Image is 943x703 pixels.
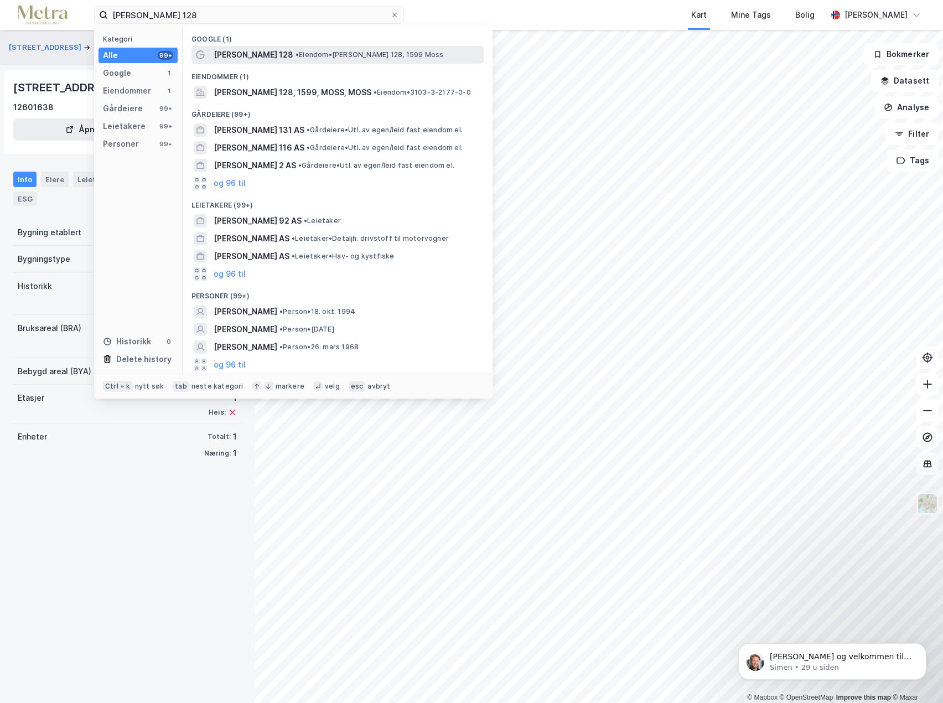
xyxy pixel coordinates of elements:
div: Bolig [795,8,815,22]
button: [STREET_ADDRESS] [9,42,84,53]
button: Datasett [871,70,939,92]
div: Historikk [103,335,151,348]
div: Ctrl + k [103,381,133,392]
span: Gårdeiere • Utl. av egen/leid fast eiendom el. [298,161,454,170]
div: Enheter [18,430,47,443]
div: 12601638 [13,101,54,114]
div: Næring: [204,449,231,458]
div: avbryt [367,382,390,391]
span: [PERSON_NAME] [214,305,277,318]
div: 1 [233,430,237,443]
span: Gårdeiere • Utl. av egen/leid fast eiendom el. [307,126,463,135]
div: Bruksareal (BRA) [18,322,81,335]
span: Eiendom • [PERSON_NAME] 128, 1599 Moss [296,50,443,59]
span: [PERSON_NAME] 128 [214,48,293,61]
span: Leietaker • Detaljh. drivstoff til motorvogner [292,234,449,243]
span: [PERSON_NAME] 2 AS [214,159,296,172]
div: nytt søk [135,382,164,391]
div: Delete history [116,353,172,366]
div: Bygning etablert [18,226,81,239]
div: Leietakere [73,172,134,187]
span: • [279,307,283,316]
span: • [292,234,295,242]
div: Eiere [41,172,69,187]
div: Info [13,172,37,187]
div: Heis: [209,408,226,417]
div: [PERSON_NAME] [844,8,908,22]
div: Kart [691,8,707,22]
div: 0 [164,337,173,346]
div: [DATE] [75,280,119,290]
img: metra-logo.256734c3b2bbffee19d4.png [18,6,68,25]
div: Historikk [18,280,52,293]
span: Person • 18. okt. 1994 [279,307,355,316]
button: og 96 til [214,358,246,371]
span: [PERSON_NAME] 131 AS [214,123,304,137]
img: Z [917,493,938,514]
span: [PERSON_NAME] [214,323,277,336]
span: Leietaker [304,216,341,225]
span: Leietaker • Hav- og kystfiske [292,252,395,261]
span: [PERSON_NAME] 116 AS [214,141,304,154]
button: Analyse [874,96,939,118]
div: [STREET_ADDRESS] [13,79,122,96]
div: Bygningstype [18,252,70,266]
button: og 96 til [214,267,246,281]
button: Åpne i ny fane [13,118,188,141]
div: ESG [13,192,37,206]
span: Gårdeiere • Utl. av egen/leid fast eiendom el. [307,143,463,152]
div: Bebygd areal (BYA) [18,365,91,378]
iframe: Intercom notifications melding [722,620,943,697]
div: Personer [103,137,139,151]
div: Mine Tags [731,8,771,22]
span: [PERSON_NAME] [214,340,277,354]
div: 1 [233,447,237,460]
span: • [307,143,310,152]
div: Eiendommer [103,84,151,97]
button: Filter [885,123,939,145]
span: • [279,325,283,333]
a: OpenStreetMap [780,694,833,701]
button: Bokmerker [864,43,939,65]
span: [PERSON_NAME] 92 AS [214,214,302,228]
span: • [298,161,302,169]
div: 1 [164,69,173,77]
div: Gårdeiere (99+) [183,101,493,121]
a: Improve this map [836,694,891,701]
button: Tags [887,149,939,172]
div: Kategori [103,35,178,43]
input: Søk på adresse, matrikkel, gårdeiere, leietakere eller personer [108,7,390,23]
div: Leietakere [103,120,146,133]
div: Leietakere (99+) [183,192,493,212]
span: [PERSON_NAME] 128, 1599, MOSS, MOSS [214,86,371,99]
a: Mapbox [747,694,778,701]
div: esc [349,381,366,392]
span: • [279,343,283,351]
div: Personer (99+) [183,283,493,303]
span: Eiendom • 3103-3-2177-0-0 [374,88,471,97]
div: 1 [164,86,173,95]
span: Person • [DATE] [279,325,334,334]
span: • [292,252,295,260]
div: Alle [103,49,118,62]
div: neste kategori [191,382,243,391]
span: [PERSON_NAME] AS [214,232,289,245]
span: • [296,50,299,59]
div: Totalt: [208,432,231,441]
div: markere [276,382,304,391]
span: Person • 26. mars 1968 [279,343,359,351]
span: [PERSON_NAME] AS [214,250,289,263]
div: 99+ [158,139,173,148]
div: [DATE] [75,296,119,306]
button: og 96 til [214,177,246,190]
div: Etasjer [18,391,44,405]
div: 99+ [158,104,173,113]
span: • [304,216,307,225]
span: • [307,126,310,134]
div: 99+ [158,51,173,60]
span: • [374,88,377,96]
